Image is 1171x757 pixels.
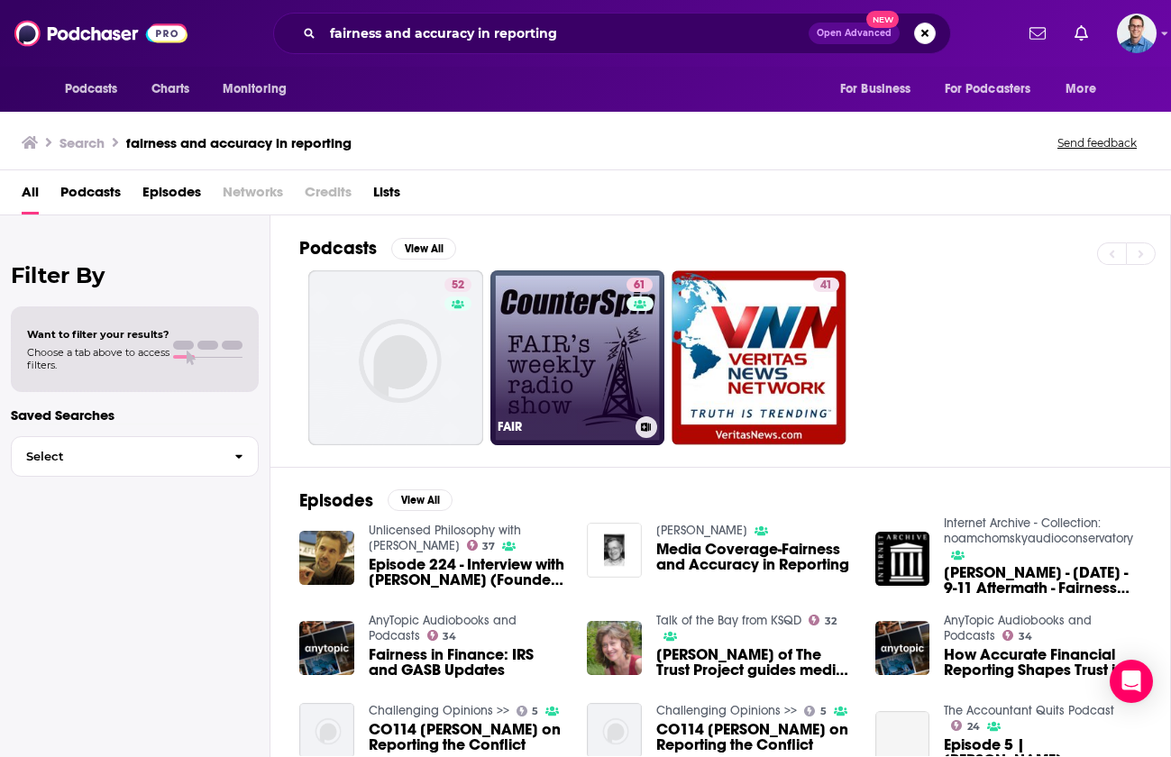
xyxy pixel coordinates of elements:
img: User Profile [1117,14,1157,53]
a: Charts [140,72,201,106]
span: 34 [443,633,456,641]
span: For Business [840,77,911,102]
span: 37 [482,543,495,551]
a: 37 [467,540,496,551]
span: 41 [820,277,832,295]
span: [PERSON_NAME] - [DATE] - 9-11 Aftermath - Fairness And Accuracy In Reporting's 15th Anniversary -... [944,565,1141,596]
a: AnyTopic Audiobooks and Podcasts [369,613,517,643]
span: 61 [634,277,645,295]
a: CO114 Greg Shupak on Reporting the Conflict [369,722,566,752]
button: View All [391,238,456,260]
a: EpisodesView All [299,489,453,512]
span: New [866,11,899,28]
span: All [22,178,39,214]
a: Challenging Opinions >> [369,703,509,718]
button: View All [388,489,453,511]
span: For Podcasters [945,77,1031,102]
a: How Accurate Financial Reporting Shapes Trust in Partnerships and Government [944,647,1141,678]
a: Show notifications dropdown [1067,18,1095,49]
a: 34 [1002,630,1032,641]
span: Choose a tab above to access filters. [27,346,169,371]
a: Lists [373,178,400,214]
button: open menu [1053,72,1119,106]
span: CO114 [PERSON_NAME] on Reporting the Conflict [656,722,854,752]
img: Media Coverage-Fairness and Accuracy in Reporting [587,523,642,578]
a: 32 [809,615,837,625]
img: How Accurate Financial Reporting Shapes Trust in Partnerships and Government [875,621,930,676]
a: 41 [813,278,839,292]
a: Fairness in Finance: IRS and GASB Updates [369,647,566,678]
img: Fairness in Finance: IRS and GASB Updates [299,621,354,676]
a: The Accountant Quits Podcast [944,703,1114,718]
button: Show profile menu [1117,14,1157,53]
a: 61FAIR [490,270,665,445]
div: Search podcasts, credits, & more... [273,13,951,54]
a: 24 [951,720,980,731]
a: 41 [672,270,846,445]
button: Send feedback [1052,135,1142,150]
span: Credits [305,178,352,214]
button: Select [11,436,259,477]
h3: Search [59,134,105,151]
h2: Podcasts [299,237,377,260]
a: Talk of the Bay from KSQD [656,613,801,628]
a: AnyTopic Audiobooks and Podcasts [944,613,1092,643]
span: CO114 [PERSON_NAME] on Reporting the Conflict [369,722,566,752]
a: CO114 Greg Shupak on Reporting the Conflict [656,722,854,752]
div: Open Intercom Messenger [1110,660,1153,703]
a: Unlicensed Philosophy with Chuong Nguyen [369,523,521,553]
a: Media Coverage-Fairness and Accuracy in Reporting [656,542,854,572]
a: Podcasts [60,178,121,214]
span: Monitoring [223,77,287,102]
span: Networks [223,178,283,214]
span: Podcasts [65,77,118,102]
a: Sally Lehrman of The Trust Project guides media outlets toward greater integrity, accuracy, and t... [587,621,642,676]
span: More [1066,77,1096,102]
span: Want to filter your results? [27,328,169,341]
button: open menu [933,72,1057,106]
span: [PERSON_NAME] of The Trust Project guides media outlets toward greater integrity, accuracy, and t... [656,647,854,678]
a: Episodes [142,178,201,214]
a: Episode 224 - Interview with Jeff Cohen (Founder - Fairness and Accuracy in Reporting) [369,557,566,588]
a: 34 [427,630,457,641]
span: Open Advanced [817,29,892,38]
span: Episode 224 - Interview with [PERSON_NAME] (Founder - Fairness and Accuracy in Reporting) [369,557,566,588]
a: Show notifications dropdown [1022,18,1053,49]
a: 5 [804,706,827,716]
a: Challenging Opinions >> [656,703,797,718]
h3: FAIR [498,419,628,434]
a: Noam Chomsky - 2002-01-22 - 9-11 Aftermath - Fairness And Accuracy In Reporting's 15th Anniversar... [875,532,930,587]
span: Select [12,451,220,462]
button: open menu [828,72,934,106]
span: Charts [151,77,190,102]
img: Episode 224 - Interview with Jeff Cohen (Founder - Fairness and Accuracy in Reporting) [299,531,354,586]
span: 34 [1019,633,1032,641]
input: Search podcasts, credits, & more... [323,19,809,48]
span: 24 [967,723,980,731]
a: 52 [308,270,483,445]
a: Internet Archive - Collection: noamchomskyaudioconservatory [944,515,1133,546]
a: 5 [517,706,539,716]
button: Open AdvancedNew [809,23,900,44]
a: Sally Lehrman of The Trust Project guides media outlets toward greater integrity, accuracy, and t... [656,647,854,678]
img: Podchaser - Follow, Share and Rate Podcasts [14,16,188,50]
h2: Episodes [299,489,373,512]
a: PodcastsView All [299,237,456,260]
p: Saved Searches [11,406,259,424]
button: open menu [210,72,310,106]
span: 5 [532,707,538,716]
button: open menu [52,72,142,106]
a: Noam Chomsky - 2002-01-22 - 9-11 Aftermath - Fairness And Accuracy In Reporting's 15th Anniversar... [944,565,1141,596]
a: 52 [444,278,471,292]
